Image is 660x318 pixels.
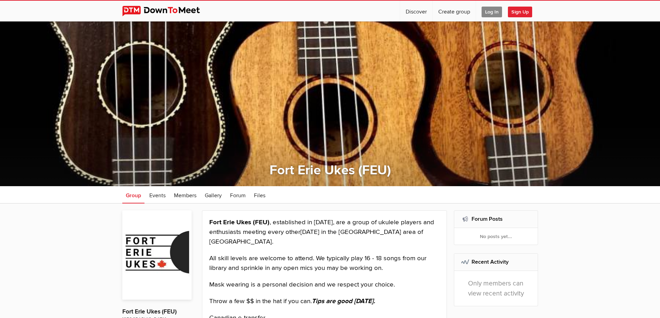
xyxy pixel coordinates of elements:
[201,186,225,203] a: Gallery
[254,192,265,199] span: Files
[454,271,538,306] div: Only members can view recent activity
[170,186,200,203] a: Members
[312,297,375,305] em: Tips are good [DATE].
[472,216,503,222] a: Forum Posts
[146,186,169,203] a: Events
[433,1,476,21] a: Create group
[122,186,144,203] a: Group
[149,192,166,199] span: Events
[209,254,426,272] span: All skill levels are welcome to attend. We typically play 16 - 18 songs from our library and spri...
[461,254,531,270] h2: Recent Activity
[209,281,395,289] span: Mask wearing is a personal decision and we respect your choice.
[209,297,312,305] span: Throw a few $$ in the hat if you can.
[209,218,434,236] span: , established in [DATE], are a group of ukulele players and enthusiasts meeting every other
[508,1,538,21] a: Sign Up
[508,7,532,17] span: Sign Up
[227,186,249,203] a: Forum
[482,7,502,17] span: Log In
[126,192,141,199] span: Group
[122,6,211,16] img: DownToMeet
[454,228,538,245] div: No posts yet...
[122,210,192,300] img: Fort Erie Ukes (FEU)
[209,218,270,226] strong: Fort Erie Ukes (FEU)
[205,192,222,199] span: Gallery
[230,192,246,199] span: Forum
[174,192,196,199] span: Members
[209,228,423,246] span: [DATE] in the [GEOGRAPHIC_DATA] area of [GEOGRAPHIC_DATA].
[400,1,432,21] a: Discover
[250,186,269,203] a: Files
[476,1,508,21] a: Log In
